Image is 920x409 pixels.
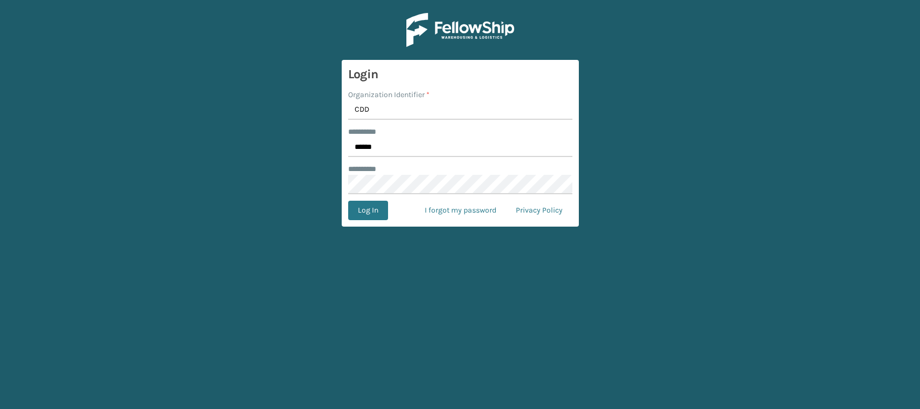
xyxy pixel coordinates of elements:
h3: Login [348,66,572,83]
a: Privacy Policy [506,201,572,220]
a: I forgot my password [415,201,506,220]
button: Log In [348,201,388,220]
label: Organization Identifier [348,89,430,100]
img: Logo [406,13,514,47]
